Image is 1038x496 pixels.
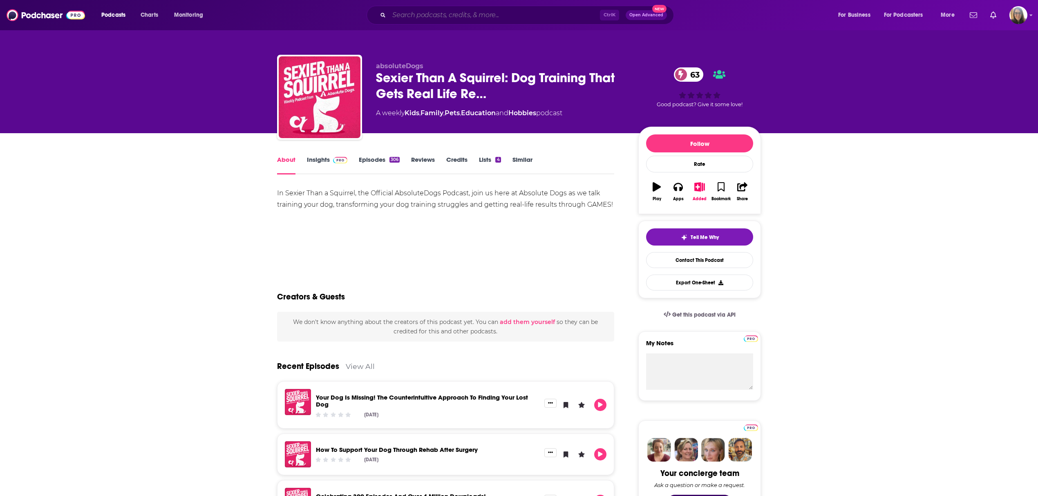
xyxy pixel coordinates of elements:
a: Credits [446,156,468,174]
div: [DATE] [364,412,378,418]
div: Rate [646,156,753,172]
span: Get this podcast via API [672,311,736,318]
a: Recent Episodes [277,361,339,371]
button: Added [689,177,710,206]
div: Bookmark [711,197,731,201]
a: Charts [135,9,163,22]
span: , [443,109,445,117]
img: Barbara Profile [674,438,698,462]
div: [DATE] [364,457,378,462]
button: open menu [832,9,881,22]
img: User Profile [1009,6,1027,24]
div: Community Rating: 0 out of 5 [315,457,352,463]
span: 63 [682,67,704,82]
div: 63Good podcast? Give it some love! [638,62,761,113]
button: Open AdvancedNew [626,10,667,20]
a: InsightsPodchaser Pro [307,156,347,174]
div: Ask a question or make a request. [654,482,745,488]
button: Show profile menu [1009,6,1027,24]
span: Podcasts [101,9,125,21]
a: Episodes306 [359,156,400,174]
label: My Notes [646,339,753,353]
a: 63 [674,67,704,82]
div: Search podcasts, credits, & more... [374,6,682,25]
button: Bookmark [710,177,732,206]
a: Pro website [744,423,758,431]
a: Your Dog Is Missing! The Counterintuitive Approach To Finding Your Lost Dog [316,393,528,408]
input: Search podcasts, credits, & more... [389,9,600,22]
a: Podchaser - Follow, Share and Rate Podcasts [7,7,85,23]
div: Play [653,197,661,201]
img: Jules Profile [701,438,725,462]
a: Reviews [411,156,435,174]
div: Added [693,197,707,201]
h2: Creators & Guests [277,292,345,302]
img: Podchaser Pro [333,157,347,163]
span: Tell Me Why [691,234,719,241]
button: Apps [667,177,689,206]
div: Your concierge team [660,468,739,478]
button: open menu [168,9,214,22]
img: Sydney Profile [647,438,671,462]
a: Show notifications dropdown [966,8,980,22]
a: Similar [512,156,532,174]
img: Podchaser Pro [744,335,758,342]
a: Education [461,109,496,117]
span: absoluteDogs [376,62,423,70]
span: , [419,109,421,117]
button: Play [594,448,606,460]
img: Sexier Than A Squirrel: Dog Training That Gets Real Life Results [279,56,360,138]
span: Open Advanced [629,13,663,17]
a: About [277,156,295,174]
div: A weekly podcast [376,108,562,118]
a: Get this podcast via API [657,305,742,325]
button: Bookmark Episode [560,399,572,411]
button: open menu [879,9,935,22]
a: Hobbies [508,109,536,117]
span: For Business [838,9,870,21]
a: Show notifications dropdown [987,8,1000,22]
span: Logged in as akolesnik [1009,6,1027,24]
button: Export One-Sheet [646,275,753,290]
button: Play [594,399,606,411]
img: How To Support Your Dog Through Rehab After Surgery [285,441,311,467]
span: Monitoring [174,9,203,21]
a: Lists4 [479,156,501,174]
button: open menu [935,9,965,22]
span: and [496,109,508,117]
a: Contact This Podcast [646,252,753,268]
img: Jon Profile [728,438,752,462]
span: We don't know anything about the creators of this podcast yet . You can so they can be credited f... [293,318,598,335]
button: Share [732,177,753,206]
a: Kids [405,109,419,117]
div: 4 [495,157,501,163]
button: Show More Button [544,399,557,408]
a: Pets [445,109,460,117]
a: Pro website [744,334,758,342]
button: Follow [646,134,753,152]
button: add them yourself [500,319,555,325]
div: Community Rating: 0 out of 5 [315,411,352,418]
a: View All [346,362,375,371]
span: , [460,109,461,117]
button: open menu [96,9,136,22]
div: Share [737,197,748,201]
div: In Sexier Than a Squirrel, the Official AbsoluteDogs Podcast, join us here at Absolute Dogs as we... [277,188,614,210]
img: Podchaser Pro [744,425,758,431]
span: More [941,9,955,21]
button: Leave a Rating [575,448,588,460]
a: How To Support Your Dog Through Rehab After Surgery [316,446,478,454]
a: Family [421,109,443,117]
a: Your Dog Is Missing! The Counterintuitive Approach To Finding Your Lost Dog [285,389,311,415]
div: 306 [389,157,400,163]
span: Charts [141,9,158,21]
span: New [652,5,667,13]
button: Play [646,177,667,206]
span: Good podcast? Give it some love! [657,101,743,107]
button: tell me why sparkleTell Me Why [646,228,753,246]
button: Show More Button [544,448,557,457]
img: tell me why sparkle [681,234,687,241]
span: For Podcasters [884,9,923,21]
